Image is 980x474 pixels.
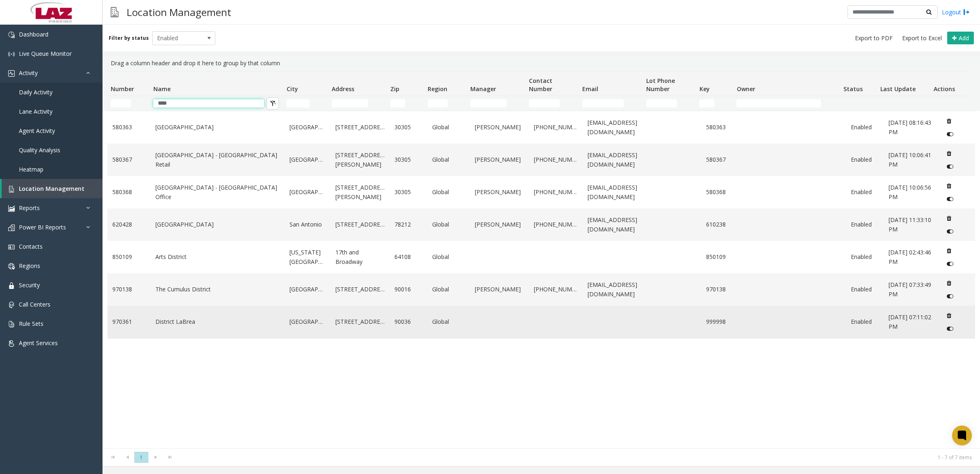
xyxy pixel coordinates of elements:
[394,252,422,261] a: 64108
[332,99,368,108] input: Address Filter
[335,248,385,266] a: 17th and Broadway
[394,155,422,164] a: 30305
[467,96,526,111] td: Manager Filter
[394,220,422,229] a: 78212
[942,179,955,192] button: Delete
[889,215,932,234] a: [DATE] 11:33:10 PM
[947,32,974,45] button: Add
[428,85,447,93] span: Region
[155,220,280,229] a: [GEOGRAPHIC_DATA]
[289,285,325,294] a: [GEOGRAPHIC_DATA]
[289,155,325,164] a: [GEOGRAPHIC_DATA]
[646,99,677,108] input: Lot Phone Number Filter
[19,165,43,173] span: Heatmap
[930,96,968,111] td: Actions Filter
[19,30,48,38] span: Dashboard
[889,183,932,202] a: [DATE] 10:06:56 PM
[155,317,280,326] a: District LaBrea
[289,317,325,326] a: [GEOGRAPHIC_DATA]
[851,188,879,197] a: Enabled
[112,123,146,132] a: 580363
[588,183,642,202] a: [EMAIL_ADDRESS][DOMAIN_NAME]
[394,285,422,294] a: 90016
[289,248,325,266] a: [US_STATE][GEOGRAPHIC_DATA]
[889,151,932,169] a: [DATE] 10:06:41 PM
[19,50,72,57] span: Live Queue Monitor
[335,317,385,326] a: [STREET_ADDRESS]
[19,127,55,135] span: Agent Activity
[332,85,354,93] span: Address
[889,216,931,233] span: [DATE] 11:33:10 PM
[432,317,465,326] a: Global
[394,188,422,197] a: 30305
[2,179,103,198] a: Location Management
[942,257,957,270] button: Disable
[328,96,387,111] td: Address Filter
[529,77,552,93] span: Contact Number
[335,285,385,294] a: [STREET_ADDRESS]
[394,123,422,132] a: 30305
[19,281,40,289] span: Security
[889,313,931,330] span: [DATE] 07:11:02 PM
[289,123,325,132] a: [GEOGRAPHIC_DATA]
[8,302,15,308] img: 'icon'
[880,85,916,93] span: Last Update
[646,77,675,93] span: Lot Phone Number
[942,290,957,303] button: Disable
[19,69,38,77] span: Activity
[889,313,932,331] a: [DATE] 07:11:02 PM
[889,151,931,168] span: [DATE] 10:06:41 PM
[942,147,955,160] button: Delete
[19,185,84,192] span: Location Management
[432,123,465,132] a: Global
[387,96,424,111] td: Zip Filter
[942,128,957,141] button: Disable
[475,188,524,197] a: [PERSON_NAME]
[902,34,942,42] span: Export to Excel
[390,99,405,108] input: Zip Filter
[335,183,385,202] a: [STREET_ADDRESS][PERSON_NAME]
[19,262,40,270] span: Regions
[112,285,146,294] a: 970138
[19,320,43,327] span: Rule Sets
[942,192,957,206] button: Disable
[889,248,931,265] span: [DATE] 02:43:46 PM
[851,317,879,326] a: Enabled
[942,309,955,322] button: Delete
[287,85,298,93] span: City
[899,32,945,44] button: Export to Excel
[706,123,734,132] a: 580363
[696,96,733,111] td: Key Filter
[700,85,710,93] span: Key
[582,85,598,93] span: Email
[112,220,146,229] a: 620428
[737,85,755,93] span: Owner
[475,220,524,229] a: [PERSON_NAME]
[889,183,931,200] span: [DATE] 10:06:56 PM
[335,151,385,169] a: [STREET_ADDRESS][PERSON_NAME]
[851,220,879,229] a: Enabled
[706,188,734,197] a: 580368
[475,155,524,164] a: [PERSON_NAME]
[470,85,496,93] span: Manager
[19,146,60,154] span: Quality Analysis
[8,224,15,231] img: 'icon'
[111,85,134,93] span: Number
[963,8,970,16] img: logout
[283,96,328,111] td: City Filter
[19,243,43,250] span: Contacts
[8,205,15,212] img: 'icon'
[155,123,280,132] a: [GEOGRAPHIC_DATA]
[8,282,15,289] img: 'icon'
[150,96,283,111] td: Name Filter
[19,108,52,115] span: Lane Activity
[534,155,578,164] a: [PHONE_NUMBER]
[432,220,465,229] a: Global
[153,85,171,93] span: Name
[942,277,955,290] button: Delete
[112,155,146,164] a: 580367
[8,340,15,347] img: 'icon'
[287,99,310,108] input: City Filter
[579,96,643,111] td: Email Filter
[889,118,932,137] a: [DATE] 08:16:43 PM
